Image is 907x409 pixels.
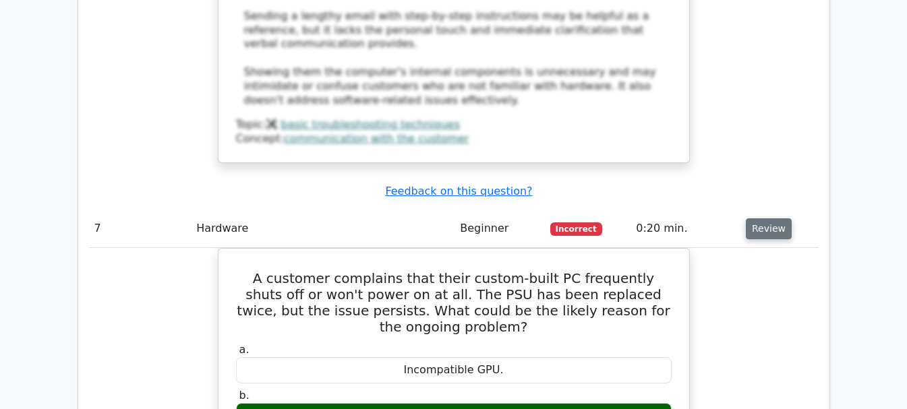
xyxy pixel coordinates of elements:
td: 7 [89,210,192,248]
a: communication with the customer [284,132,469,145]
button: Review [746,218,792,239]
td: 0:20 min. [631,210,740,248]
a: Feedback on this question? [385,185,532,197]
td: Beginner [455,210,544,248]
div: Topic: [236,118,672,132]
h5: A customer complains that their custom-built PC frequently shuts off or won't power on at all. Th... [235,270,673,335]
div: Incompatible GPU. [236,357,672,383]
span: Incorrect [550,222,602,236]
div: Concept: [236,132,672,146]
span: b. [239,389,250,402]
a: basic troubleshooting techniques [281,118,460,131]
td: Hardware [191,210,455,248]
span: a. [239,343,250,356]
